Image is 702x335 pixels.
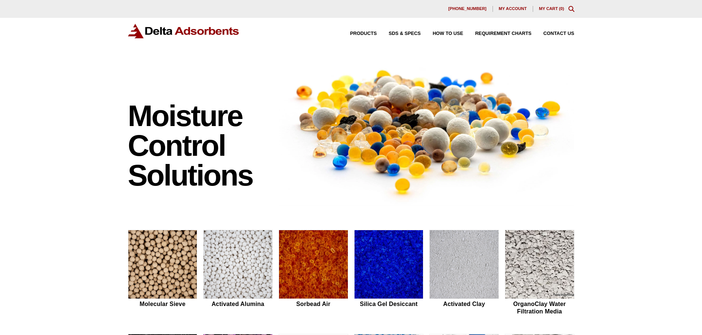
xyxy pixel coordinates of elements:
[448,7,487,11] span: [PHONE_NUMBER]
[505,230,574,316] a: OrganoClay Water Filtration Media
[532,31,574,36] a: Contact Us
[560,6,562,11] span: 0
[354,230,424,316] a: Silica Gel Desiccant
[433,31,463,36] span: How to Use
[463,31,531,36] a: Requirement Charts
[350,31,377,36] span: Products
[442,6,493,12] a: [PHONE_NUMBER]
[354,300,424,307] h2: Silica Gel Desiccant
[279,56,574,206] img: Image
[429,230,499,316] a: Activated Clay
[128,24,240,38] img: Delta Adsorbents
[128,300,198,307] h2: Molecular Sieve
[544,31,574,36] span: Contact Us
[475,31,531,36] span: Requirement Charts
[128,101,272,190] h1: Moisture Control Solutions
[505,300,574,315] h2: OrganoClay Water Filtration Media
[499,7,527,11] span: My account
[203,230,273,316] a: Activated Alumina
[493,6,533,12] a: My account
[429,300,499,307] h2: Activated Clay
[203,300,273,307] h2: Activated Alumina
[421,31,463,36] a: How to Use
[279,230,348,316] a: Sorbead Air
[568,6,574,12] div: Toggle Modal Content
[128,230,198,316] a: Molecular Sieve
[279,300,348,307] h2: Sorbead Air
[389,31,421,36] span: SDS & SPECS
[377,31,421,36] a: SDS & SPECS
[539,6,564,11] a: My Cart (0)
[338,31,377,36] a: Products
